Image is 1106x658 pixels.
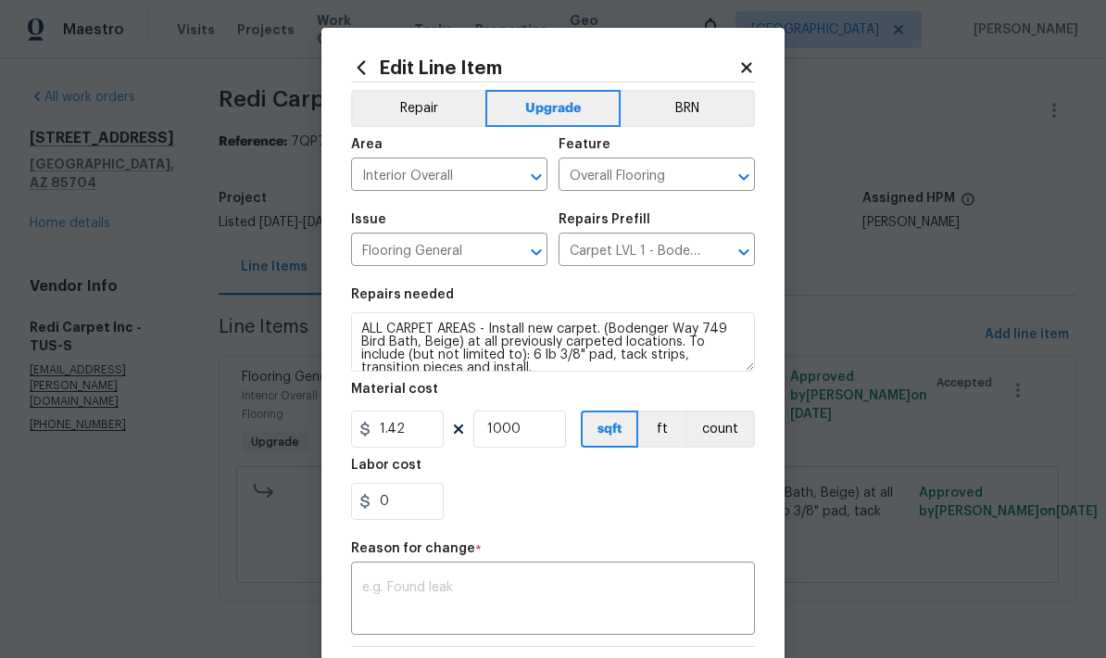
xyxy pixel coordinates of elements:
[731,239,757,265] button: Open
[685,411,755,448] button: count
[351,312,755,372] textarea: ALL CARPET AREAS - Install new carpet. (Bodenger Way 749 Bird Bath, Beige) at all previously carp...
[559,213,650,226] h5: Repairs Prefill
[581,411,638,448] button: sqft
[523,164,549,190] button: Open
[621,90,755,127] button: BRN
[351,90,485,127] button: Repair
[559,138,610,151] h5: Feature
[351,459,421,472] h5: Labor cost
[351,288,454,301] h5: Repairs needed
[351,383,438,396] h5: Material cost
[638,411,685,448] button: ft
[351,213,386,226] h5: Issue
[351,138,383,151] h5: Area
[351,57,738,78] h2: Edit Line Item
[523,239,549,265] button: Open
[485,90,622,127] button: Upgrade
[351,542,475,555] h5: Reason for change
[731,164,757,190] button: Open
